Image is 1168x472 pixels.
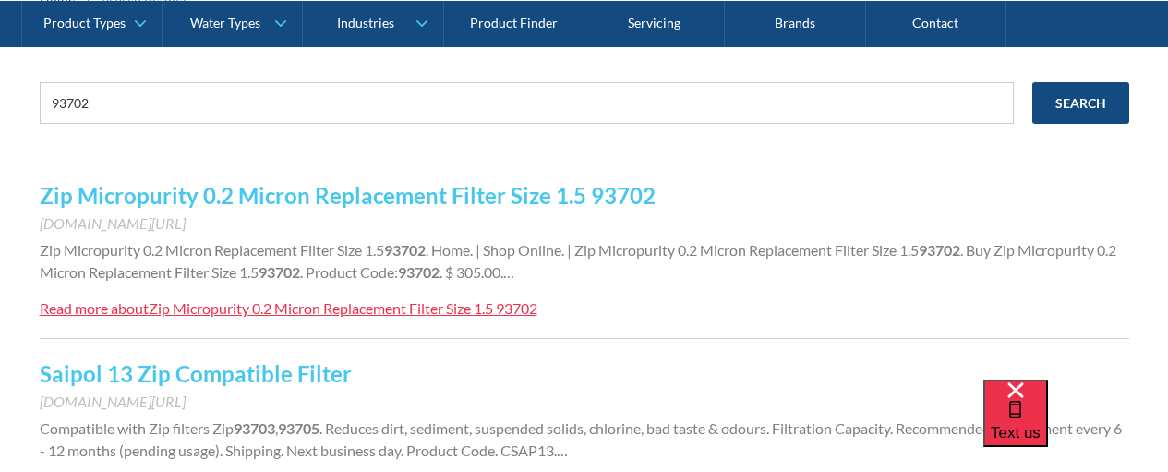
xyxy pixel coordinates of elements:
strong: 93702 [384,241,426,259]
a: Saipol 13 Zip Compatible Filter [40,360,352,387]
span: … [557,442,568,459]
strong: 93702 [259,263,300,281]
a: Zip Micropurity 0.2 Micron Replacement Filter Size 1.5 93702 [40,182,656,209]
div: [DOMAIN_NAME][URL] [40,391,1129,413]
div: Product Types [43,15,126,30]
span: , [275,419,278,437]
div: Read more about [40,299,149,317]
div: Zip Micropurity 0.2 Micron Replacement Filter Size 1.5 93702 [149,299,537,317]
div: Industries [337,15,394,30]
span: Compatible with Zip filters Zip [40,419,234,437]
span: . $ 305.00. [440,263,503,281]
input: Search [1032,82,1129,124]
span: . Reduces dirt, sediment, suspended solids, chlorine, bad taste & odours. Filtration Capacity. Re... [40,419,1122,459]
span: . Home. | Shop Online. | Zip Micropurity 0.2 Micron Replacement Filter Size 1.5 [426,241,919,259]
strong: 93705 [278,419,319,437]
div: [DOMAIN_NAME][URL] [40,212,1129,235]
a: Read more aboutZip Micropurity 0.2 Micron Replacement Filter Size 1.5 93702 [40,297,537,320]
input: e.g. chilled water cooler [40,82,1014,124]
strong: 93702 [919,241,960,259]
strong: 93702 [398,263,440,281]
div: Water Types [190,15,260,30]
span: . Buy Zip Micropurity 0.2 Micron Replacement Filter Size 1.5 [40,241,1116,281]
span: . Product Code: [300,263,398,281]
iframe: podium webchat widget bubble [983,380,1168,472]
span: … [503,263,514,281]
span: Zip Micropurity 0.2 Micron Replacement Filter Size 1.5 [40,241,384,259]
strong: 93703 [234,419,275,437]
